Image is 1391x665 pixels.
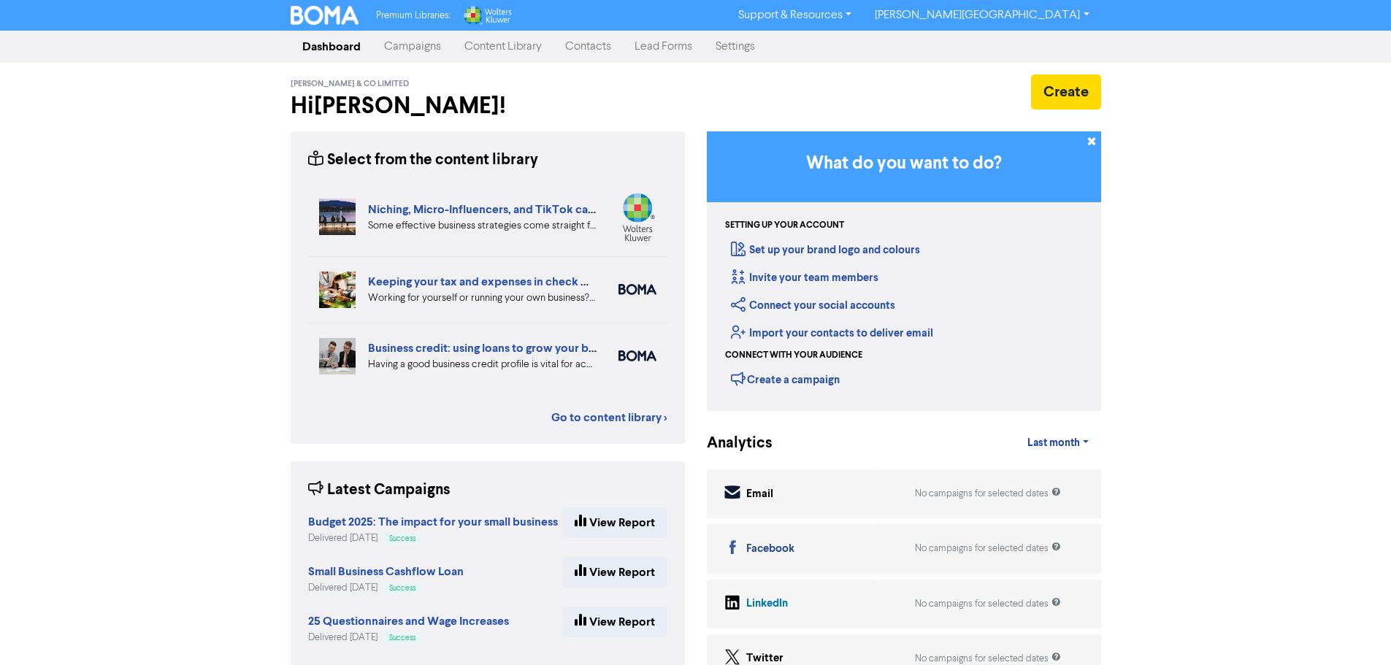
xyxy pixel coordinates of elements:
[915,542,1061,556] div: No campaigns for selected dates
[915,487,1061,501] div: No campaigns for selected dates
[389,634,415,642] span: Success
[308,614,509,629] strong: 25 Questionnaires and Wage Increases
[291,92,685,120] h2: Hi [PERSON_NAME] !
[368,291,597,306] div: Working for yourself or running your own business? Setup robust systems for expenses & tax requir...
[1027,437,1080,450] span: Last month
[308,531,558,545] div: Delivered [DATE]
[308,564,464,579] strong: Small Business Cashflow Loan
[746,596,788,612] div: LinkedIn
[368,218,597,234] div: Some effective business strategies come straight from Gen Z playbooks. Three trends to help you c...
[731,243,920,257] a: Set up your brand logo and colours
[727,4,863,27] a: Support & Resources
[1318,595,1391,665] iframe: Chat Widget
[389,535,415,542] span: Success
[462,6,512,25] img: Wolters Kluwer
[725,349,862,362] div: Connect with your audience
[863,4,1100,27] a: [PERSON_NAME][GEOGRAPHIC_DATA]
[368,274,729,289] a: Keeping your tax and expenses in check when you are self-employed
[1016,428,1100,458] a: Last month
[308,616,509,628] a: 25 Questionnaires and Wage Increases
[1031,74,1101,109] button: Create
[308,566,464,578] a: Small Business Cashflow Loan
[291,6,359,25] img: BOMA Logo
[308,149,538,172] div: Select from the content library
[389,585,415,592] span: Success
[731,326,933,340] a: Import your contacts to deliver email
[368,357,597,372] div: Having a good business credit profile is vital for accessing routes to funding. We look at six di...
[372,32,453,61] a: Campaigns
[707,432,754,455] div: Analytics
[562,607,667,637] a: View Report
[729,153,1079,174] h3: What do you want to do?
[731,368,840,390] div: Create a campaign
[368,202,697,217] a: Niching, Micro-Influencers, and TikTok can grow your business
[308,479,451,501] div: Latest Campaigns
[707,131,1101,411] div: Getting Started in BOMA
[308,515,558,529] strong: Budget 2025: The impact for your small business
[308,517,558,528] a: Budget 2025: The impact for your small business
[368,341,626,355] a: Business credit: using loans to grow your business
[618,193,656,242] img: wolters_kluwer
[618,284,656,295] img: boma_accounting
[376,11,451,20] span: Premium Libraries:
[453,32,553,61] a: Content Library
[725,219,844,232] div: Setting up your account
[308,581,464,595] div: Delivered [DATE]
[704,32,767,61] a: Settings
[553,32,623,61] a: Contacts
[562,507,667,538] a: View Report
[291,32,372,61] a: Dashboard
[746,486,773,503] div: Email
[915,597,1061,611] div: No campaigns for selected dates
[551,409,667,426] a: Go to content library >
[291,79,409,89] span: [PERSON_NAME] & Co Limited
[731,299,895,312] a: Connect your social accounts
[308,631,509,645] div: Delivered [DATE]
[623,32,704,61] a: Lead Forms
[562,557,667,588] a: View Report
[618,350,656,361] img: boma
[731,271,878,285] a: Invite your team members
[746,541,794,558] div: Facebook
